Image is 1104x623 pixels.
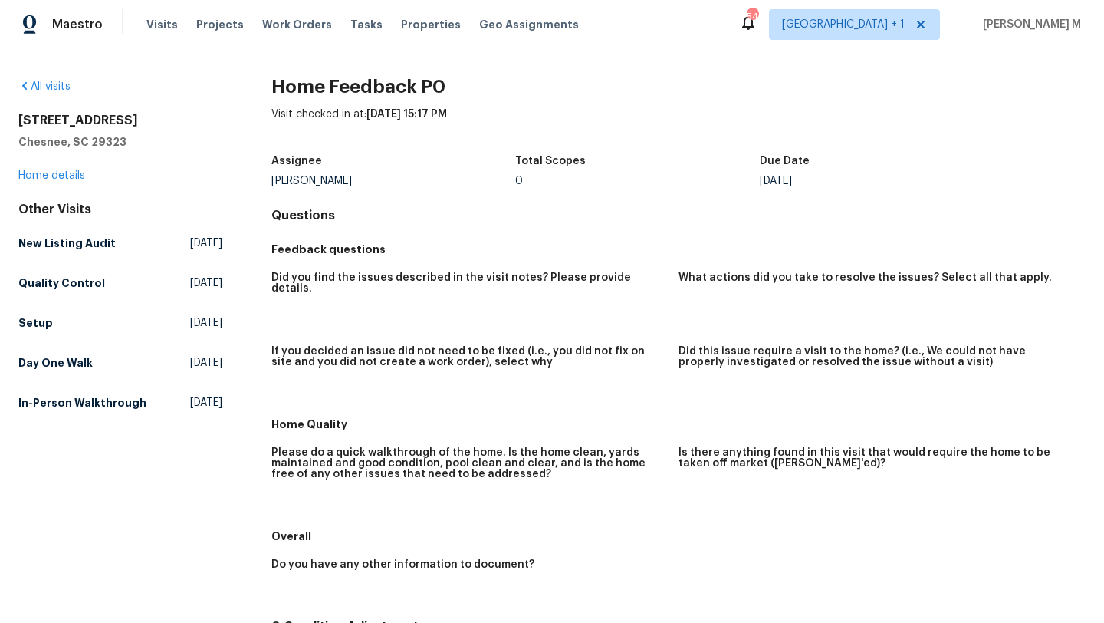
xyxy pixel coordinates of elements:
a: Setup[DATE] [18,309,222,337]
div: 0 [515,176,760,186]
a: All visits [18,81,71,92]
span: Geo Assignments [479,17,579,32]
h5: Feedback questions [271,242,1086,257]
div: Visit checked in at: [271,107,1086,147]
span: Projects [196,17,244,32]
span: [DATE] [190,355,222,371]
h5: Day One Walk [18,355,93,371]
a: Home details [18,170,85,181]
div: [DATE] [760,176,1004,186]
h5: Home Quality [271,417,1086,432]
span: Maestro [52,17,103,32]
span: Work Orders [262,17,332,32]
a: In-Person Walkthrough[DATE] [18,389,222,417]
h5: Due Date [760,156,810,166]
h5: Setup [18,315,53,331]
h5: Chesnee, SC 29323 [18,134,222,150]
h5: Assignee [271,156,322,166]
h5: Please do a quick walkthrough of the home. Is the home clean, yards maintained and good condition... [271,447,666,480]
span: [DATE] [190,315,222,331]
span: [DATE] 15:17 PM [366,109,447,120]
h2: [STREET_ADDRESS] [18,113,222,128]
h5: Do you have any other information to document? [271,559,534,570]
h5: Quality Control [18,275,105,291]
div: 54 [747,9,757,25]
span: [DATE] [190,275,222,291]
a: Quality Control[DATE] [18,269,222,297]
h2: Home Feedback P0 [271,79,1086,94]
h5: Is there anything found in this visit that would require the home to be taken off market ([PERSON... [678,447,1073,469]
h5: What actions did you take to resolve the issues? Select all that apply. [678,272,1052,283]
a: Day One Walk[DATE] [18,349,222,377]
div: [PERSON_NAME] [271,176,516,186]
span: Tasks [350,19,383,30]
h5: In-Person Walkthrough [18,395,146,410]
span: Properties [401,17,461,32]
div: Other Visits [18,202,222,217]
span: [DATE] [190,395,222,410]
h4: Questions [271,208,1086,223]
a: New Listing Audit[DATE] [18,229,222,257]
h5: Did you find the issues described in the visit notes? Please provide details. [271,272,666,294]
span: Visits [146,17,178,32]
h5: Total Scopes [515,156,586,166]
span: [PERSON_NAME] M [977,17,1081,32]
h5: Did this issue require a visit to the home? (i.e., We could not have properly investigated or res... [678,346,1073,368]
span: [DATE] [190,236,222,251]
span: [GEOGRAPHIC_DATA] + 1 [782,17,905,32]
h5: If you decided an issue did not need to be fixed (i.e., you did not fix on site and you did not c... [271,346,666,368]
h5: Overall [271,529,1086,544]
h5: New Listing Audit [18,236,116,251]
